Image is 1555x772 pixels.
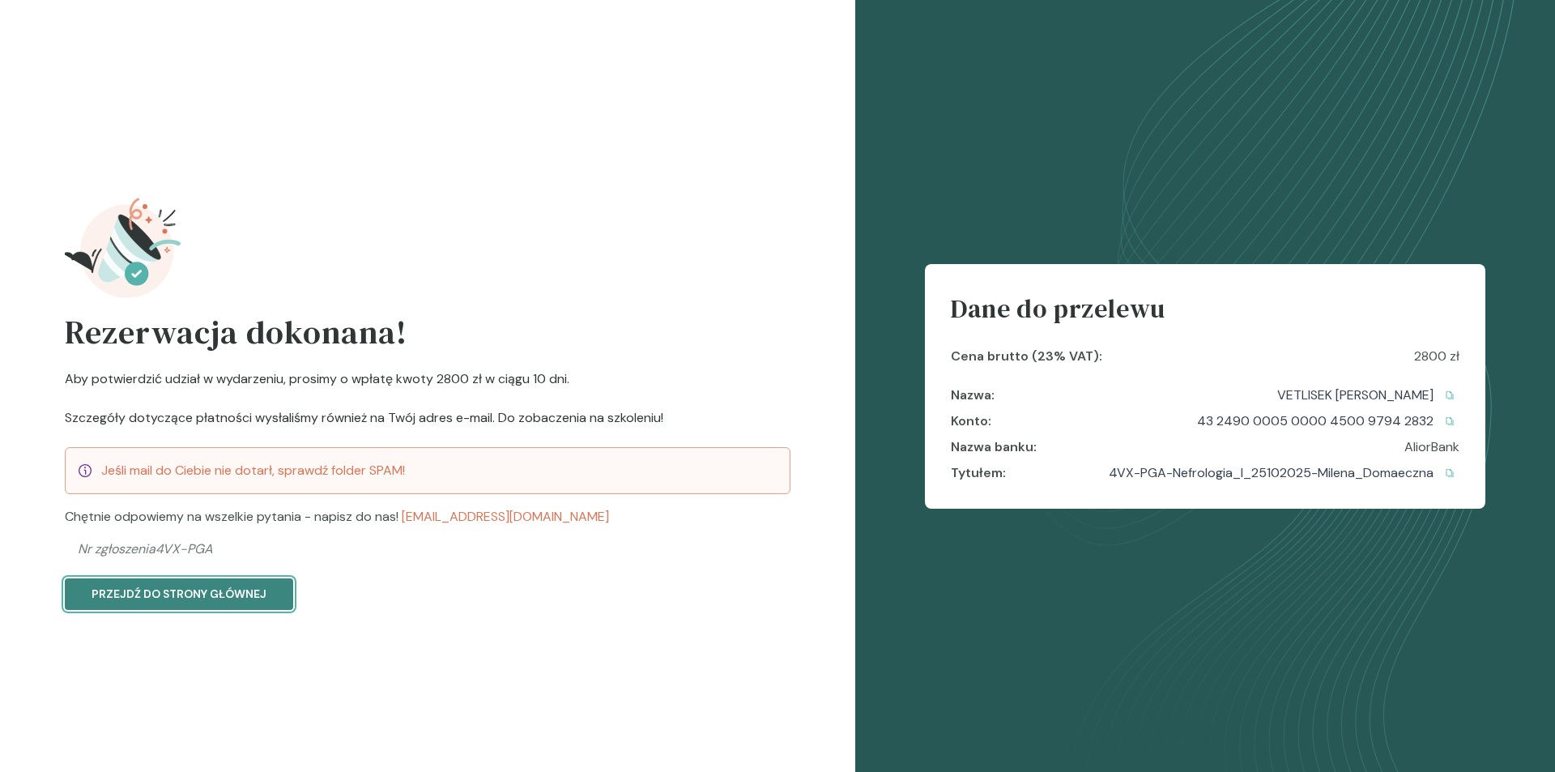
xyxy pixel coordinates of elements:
[1197,412,1434,431] p: 43 2490 0005 0000 4500 9794 2832
[402,508,609,525] a: [EMAIL_ADDRESS][DOMAIN_NAME]
[1109,463,1434,483] p: 4VX-PGA-Nefrologia_I_25102025-Milena_Domaeczna
[951,290,1459,340] h4: Dane do przelewu
[65,189,184,308] img: registration_success.svg
[951,412,991,431] p: Konto :
[65,494,790,540] p: Chętnie odpowiemy na wszelkie pytania - napisz do nas!
[1404,437,1459,457] p: AliorBank
[951,463,1006,483] p: Tytułem :
[1277,386,1434,405] p: VETLISEK [PERSON_NAME]
[1414,347,1459,366] p: 2800 zł
[1440,412,1459,431] button: Copy to clipboard
[951,437,1037,457] p: Nazwa banku :
[65,408,790,428] p: Szczegóły dotyczące płatności wysłaliśmy również na Twój adres e-mail. Do zobaczenia na szkoleniu!
[92,586,266,603] p: Przejdź do strony głównej
[951,386,995,405] p: Nazwa :
[65,540,790,559] p: Nr zgłoszenia 4VX-PGA
[1440,386,1459,405] button: Copy to clipboard
[65,308,790,369] h3: Rezerwacja dokonana!
[1440,463,1459,483] button: Copy to clipboard
[65,559,790,610] a: Przejdź do strony głównej
[65,369,790,389] p: Aby potwierdzić udział w wydarzeniu, prosimy o wpłatę kwoty 2800 zł w ciągu 10 dni.
[951,347,1102,366] p: Cena brutto (23% VAT) :
[65,578,293,610] button: Przejdź do strony głównej
[101,461,405,480] p: Jeśli mail do Ciebie nie dotarł, sprawdź folder SPAM!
